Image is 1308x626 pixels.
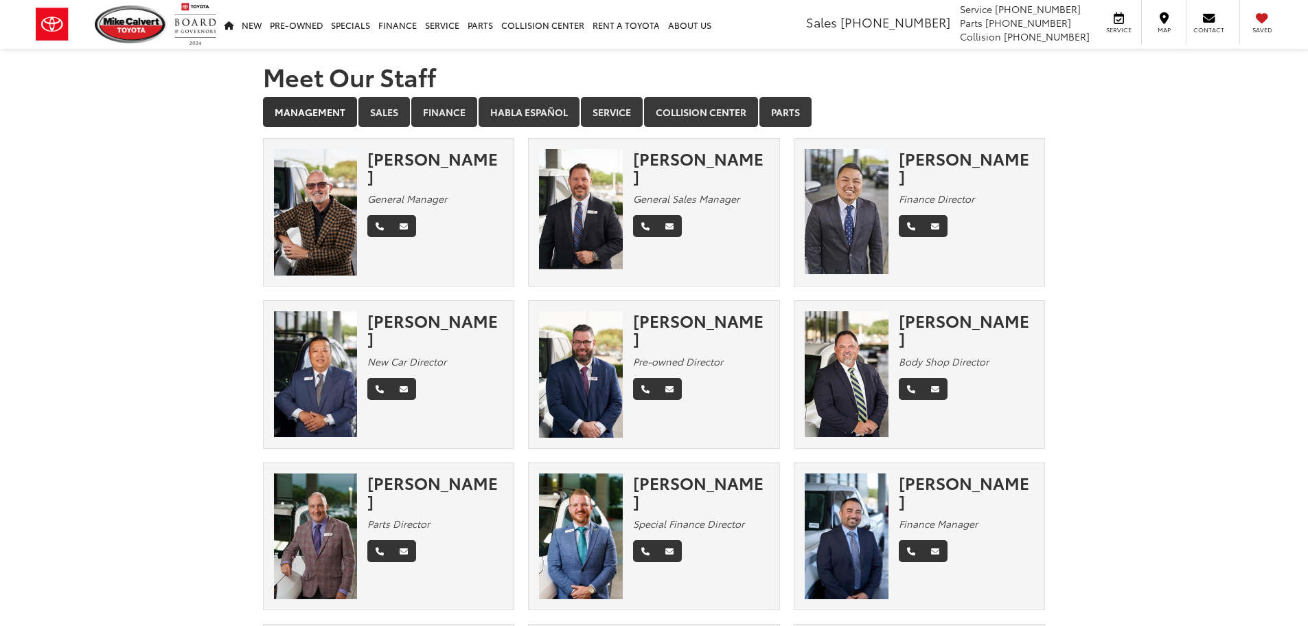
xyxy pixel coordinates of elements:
div: [PERSON_NAME] [899,473,1035,510]
a: Habla Español [479,97,580,127]
a: Phone [367,540,392,562]
div: [PERSON_NAME] [633,473,769,510]
em: New Car Director [367,355,446,368]
a: Email [923,215,948,237]
span: Map [1149,25,1179,34]
em: Parts Director [367,517,430,530]
a: Service [581,97,643,127]
a: Email [391,540,416,562]
a: Phone [633,540,658,562]
a: Phone [633,215,658,237]
div: [PERSON_NAME] [633,311,769,348]
a: Phone [899,378,923,400]
em: General Sales Manager [633,192,739,205]
span: Service [1103,25,1134,34]
a: Email [657,215,682,237]
a: Phone [367,215,392,237]
span: [PHONE_NUMBER] [840,13,950,31]
a: Email [391,378,416,400]
a: Phone [899,215,923,237]
img: Wesley Worton [539,311,623,438]
a: Finance [411,97,477,127]
em: Pre-owned Director [633,355,723,368]
span: [PHONE_NUMBER] [1004,30,1090,43]
span: Contact [1193,25,1224,34]
a: Email [923,540,948,562]
em: Special Finance Director [633,517,744,530]
a: Email [657,540,682,562]
span: Collision [960,30,1001,43]
a: Email [391,215,416,237]
em: Body Shop Director [899,355,989,368]
a: Phone [367,378,392,400]
img: Adam Nguyen [805,149,888,275]
span: Saved [1247,25,1277,34]
img: Ed Yi [274,311,358,437]
em: Finance Manager [899,517,978,530]
img: Robert Fabian [274,473,358,599]
img: Stephen Lee [539,473,623,599]
div: [PERSON_NAME] [367,311,503,348]
a: Phone [899,540,923,562]
em: Finance Director [899,192,974,205]
h1: Meet Our Staff [263,63,1046,90]
a: Collision Center [644,97,758,127]
img: Chuck Baldridge [805,311,888,437]
a: Management [263,97,357,127]
div: [PERSON_NAME] [899,311,1035,348]
em: General Manager [367,192,447,205]
img: David Tep [805,473,888,599]
div: [PERSON_NAME] [367,149,503,186]
span: [PHONE_NUMBER] [995,2,1081,16]
div: [PERSON_NAME] [367,473,503,510]
span: Sales [806,13,837,31]
a: Email [657,378,682,400]
img: Ronny Haring [539,149,623,276]
img: Mike Gorbet [274,149,358,276]
span: [PHONE_NUMBER] [985,16,1071,30]
div: [PERSON_NAME] [633,149,769,186]
div: [PERSON_NAME] [899,149,1035,186]
span: Parts [960,16,983,30]
a: Parts [759,97,812,127]
a: Sales [358,97,410,127]
a: Email [923,378,948,400]
div: Department Tabs [263,97,1046,128]
span: Service [960,2,992,16]
a: Phone [633,378,658,400]
img: Mike Calvert Toyota [95,5,168,43]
